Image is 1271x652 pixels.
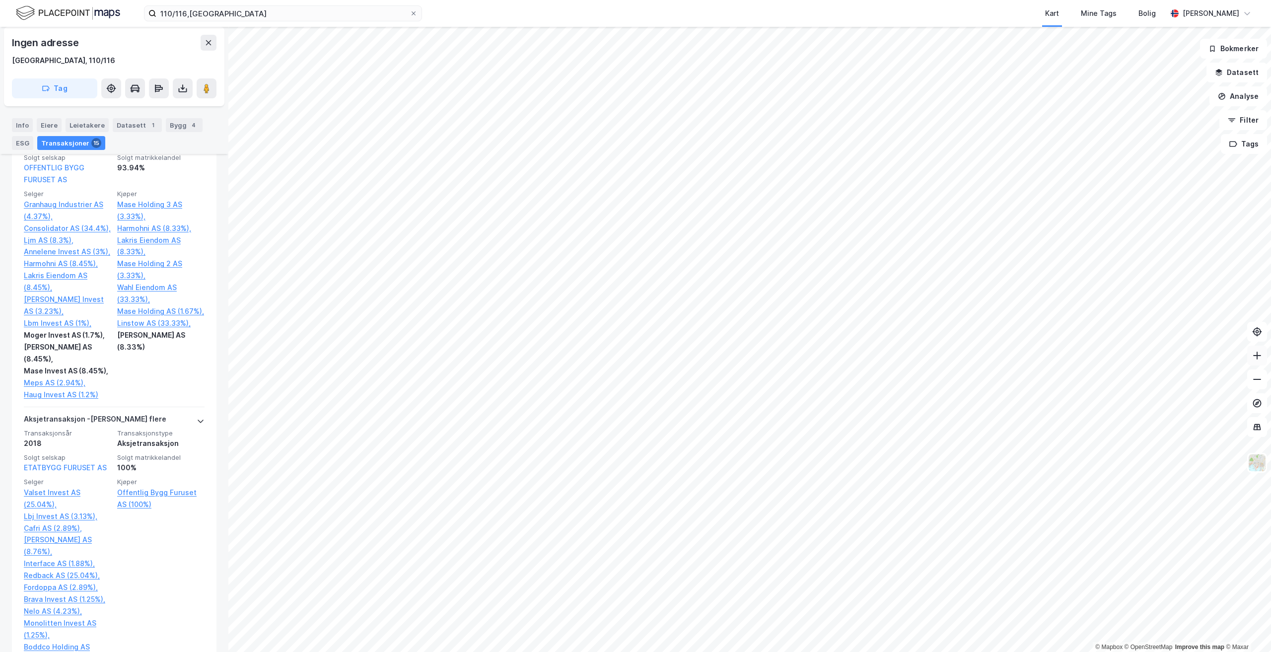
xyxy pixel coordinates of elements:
[117,190,205,198] span: Kjøper
[117,222,205,234] a: Harmohni AS (8.33%),
[24,478,111,486] span: Selger
[1081,7,1117,19] div: Mine Tags
[24,487,111,510] a: Valset Invest AS (25.04%),
[24,163,84,184] a: OFFENTLIG BYGG FURUSET AS
[24,341,111,365] div: [PERSON_NAME] AS (8.45%),
[117,258,205,282] a: Mase Holding 2 AS (3.33%),
[24,293,111,317] a: [PERSON_NAME] Invest AS (3.23%),
[24,558,111,570] a: Interface AS (1.88%),
[117,487,205,510] a: Offentlig Bygg Furuset AS (100%)
[37,136,105,150] div: Transaksjoner
[1209,86,1267,106] button: Analyse
[1138,7,1156,19] div: Bolig
[113,118,162,132] div: Datasett
[1125,644,1173,651] a: OpenStreetMap
[24,413,166,429] div: Aksjetransaksjon - [PERSON_NAME] flere
[12,136,33,150] div: ESG
[1206,63,1267,82] button: Datasett
[24,605,111,617] a: Nelo AS (4.23%),
[1221,134,1267,154] button: Tags
[24,317,111,329] a: Lbm Invest AS (1%),
[91,138,101,148] div: 15
[12,78,97,98] button: Tag
[24,377,111,389] a: Meps AS (2.94%),
[117,234,205,258] a: Lakris Eiendom AS (8.33%),
[1095,644,1123,651] a: Mapbox
[1200,39,1267,59] button: Bokmerker
[117,437,205,449] div: Aksjetransaksjon
[24,522,111,534] a: Cafri AS (2.89%),
[1045,7,1059,19] div: Kart
[24,270,111,293] a: Lakris Eiendom AS (8.45%),
[24,453,111,462] span: Solgt selskap
[24,581,111,593] a: Fordoppa AS (2.89%),
[24,570,111,581] a: Redback AS (25.04%),
[117,329,205,353] div: [PERSON_NAME] AS (8.33%)
[117,305,205,317] a: Mase Holding AS (1.67%),
[24,234,111,246] a: Ljm AS (8.3%),
[24,389,111,401] a: Haug Invest AS (1.2%)
[117,199,205,222] a: Mase Holding 3 AS (3.33%),
[117,462,205,474] div: 100%
[148,120,158,130] div: 1
[1183,7,1239,19] div: [PERSON_NAME]
[24,365,111,377] div: Mase Invest AS (8.45%),
[1248,453,1267,472] img: Z
[24,190,111,198] span: Selger
[1175,644,1224,651] a: Improve this map
[117,153,205,162] span: Solgt matrikkelandel
[1219,110,1267,130] button: Filter
[156,6,410,21] input: Søk på adresse, matrikkel, gårdeiere, leietakere eller personer
[24,510,111,522] a: Lbj Invest AS (3.13%),
[117,162,205,174] div: 93.94%
[24,534,111,558] a: [PERSON_NAME] AS (8.76%),
[37,118,62,132] div: Eiere
[117,282,205,305] a: Wahl Eiendom AS (33.33%),
[1221,604,1271,652] iframe: Chat Widget
[12,118,33,132] div: Info
[16,4,120,22] img: logo.f888ab2527a4732fd821a326f86c7f29.svg
[166,118,203,132] div: Bygg
[117,429,205,437] span: Transaksjonstype
[1221,604,1271,652] div: Kontrollprogram for chat
[24,593,111,605] a: Brava Invest AS (1.25%),
[24,258,111,270] a: Harmohni AS (8.45%),
[117,317,205,329] a: Linstow AS (33.33%),
[24,329,111,341] div: Moger Invest AS (1.7%),
[24,429,111,437] span: Transaksjonsår
[117,478,205,486] span: Kjøper
[66,118,109,132] div: Leietakere
[24,437,111,449] div: 2018
[24,222,111,234] a: Consolidator AS (34.4%),
[189,120,199,130] div: 4
[24,463,107,472] a: ETATBYGG FURUSET AS
[24,246,111,258] a: Annelene Invest AS (3%),
[12,35,80,51] div: Ingen adresse
[24,617,111,641] a: Monolitten Invest AS (1.25%),
[24,199,111,222] a: Granhaug Industrier AS (4.37%),
[117,453,205,462] span: Solgt matrikkelandel
[24,153,111,162] span: Solgt selskap
[12,55,115,67] div: [GEOGRAPHIC_DATA], 110/116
